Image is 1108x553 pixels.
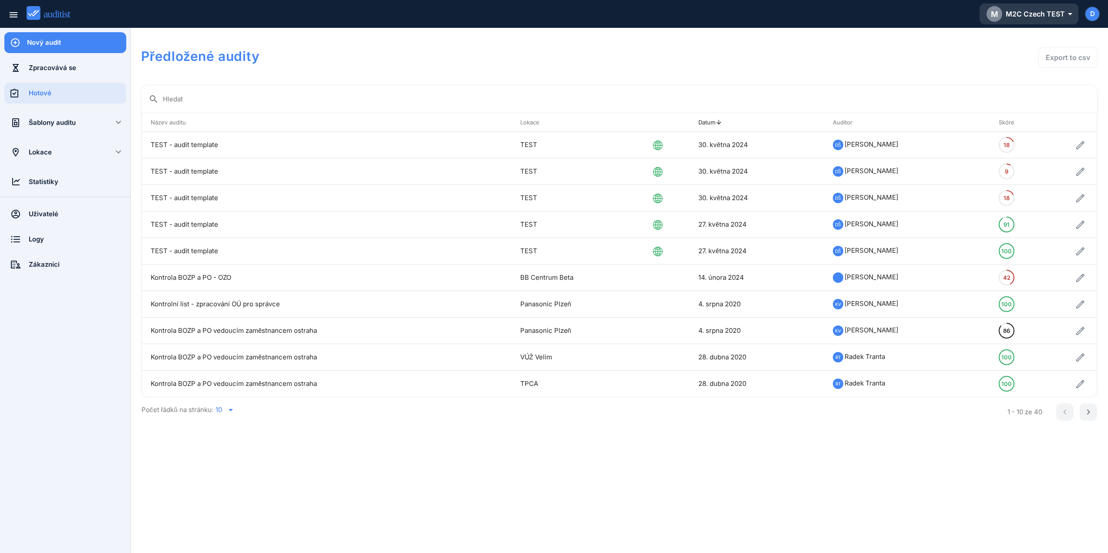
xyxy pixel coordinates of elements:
a: Hotové [4,83,126,104]
a: Lokace [4,142,102,163]
div: Lokace [29,147,102,157]
td: BB Centrum Beta [512,265,653,291]
div: Zákazníci [29,260,126,269]
td: Kontrolní list - zpracování OÚ pro správce [142,291,512,318]
i: arrow_drop_down [226,405,236,415]
a: Zákazníci [4,254,126,275]
span: [PERSON_NAME] [845,299,898,308]
span: Radek Tranta [845,352,885,361]
div: 100 [1001,244,1012,258]
td: Panasonic Plzeň [512,318,653,344]
span: [PERSON_NAME] [845,167,898,175]
td: Kontrola BOZP a PO vedoucím zaměstnancem ostraha [142,318,512,344]
th: Datum: Sorted descending. Activate to remove sorting. [690,113,824,132]
div: 42 [1003,271,1010,285]
span: D [1090,9,1095,19]
td: 14. února 2024 [690,265,824,291]
span: DŠ [835,246,841,256]
span: M [991,8,998,20]
i: keyboard_arrow_down [113,117,124,127]
div: 100 [1001,297,1012,311]
button: MM2C Czech TEST [980,3,1078,24]
td: Kontrola BOZP a PO vedoucím zaměstnancem ostraha [142,344,512,371]
div: 18 [1004,138,1010,152]
button: Next page [1080,403,1097,421]
input: Hledat [163,92,1090,106]
td: TPCA [512,371,653,397]
span: DŠ [835,220,841,229]
td: TEST [512,211,653,238]
img: globe [653,141,663,150]
h1: Předložené audity [141,47,715,65]
div: 86 [1003,324,1010,338]
td: 27. května 2024 [690,211,824,238]
img: 1537963897_5bab777924f09.jpeg [833,272,843,283]
div: 91 [1004,218,1010,231]
div: Zpracovává se [29,63,126,73]
div: M2C Czech TEST [987,6,1071,22]
div: 100 [1001,350,1012,364]
th: Lokace: Not sorted. Activate to sort ascending. [512,113,653,132]
div: Nový audit [27,38,126,47]
th: Název auditu: Not sorted. Activate to sort ascending. [142,113,512,132]
td: TEST [512,185,653,211]
span: [PERSON_NAME] [845,193,898,201]
img: auditist_logo_new.svg [27,6,78,20]
i: keyboard_arrow_down [113,147,124,157]
span: RT [835,379,841,389]
button: Export to csv [1038,47,1098,68]
td: Panasonic Plzeň [512,291,653,318]
i: menu [8,10,19,20]
div: 100 [1001,377,1012,391]
td: TEST - audit template [142,211,512,238]
th: Auditor: Not sorted. Activate to sort ascending. [824,113,990,132]
a: Logy [4,229,126,250]
i: arrow_drop_down_outlined [1065,9,1071,19]
span: DŠ [835,140,841,150]
div: Uživatelé [29,209,126,219]
a: Statistiky [4,171,126,192]
img: globe [653,194,663,203]
td: 4. srpna 2020 [690,318,824,344]
td: 4. srpna 2020 [690,291,824,318]
a: Zpracovává se [4,57,126,78]
span: KV [835,299,841,309]
a: Šablony auditu [4,112,102,133]
span: [PERSON_NAME] [845,246,898,255]
th: Skóre: Not sorted. Activate to sort ascending. [990,113,1030,132]
img: globe [653,167,663,177]
td: 30. května 2024 [690,158,824,185]
td: 27. května 2024 [690,238,824,265]
img: globe [653,247,663,256]
img: globe [653,220,663,230]
div: Export to csv [1046,52,1090,63]
td: TEST - audit template [142,185,512,211]
a: Uživatelé [4,204,126,225]
i: search [148,94,159,104]
td: TEST - audit template [142,158,512,185]
div: 1 - 10 ze 40 [1007,407,1042,417]
td: TEST [512,132,653,158]
span: DŠ [835,193,841,203]
span: [PERSON_NAME] [845,140,898,148]
span: RT [835,352,841,362]
div: 18 [1004,191,1010,205]
td: Kontrola BOZP a PO - OZO [142,265,512,291]
div: Počet řádků na stránku: [141,397,984,422]
span: [PERSON_NAME] [845,273,898,281]
td: 30. května 2024 [690,132,824,158]
div: Statistiky [29,177,126,187]
div: 9 [1005,164,1008,178]
td: 28. dubna 2020 [690,344,824,371]
td: 28. dubna 2020 [690,371,824,397]
div: Logy [29,235,126,244]
td: TEST - audit template [142,132,512,158]
i: arrow_upward [715,119,722,126]
span: [PERSON_NAME] [845,220,898,228]
span: Radek Tranta [845,379,885,387]
span: [PERSON_NAME] [845,326,898,334]
td: Kontrola BOZP a PO vedoucím zaměstnancem ostraha [142,371,512,397]
div: Hotové [29,88,126,98]
th: : Not sorted. [653,113,690,132]
div: Šablony auditu [29,118,102,127]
